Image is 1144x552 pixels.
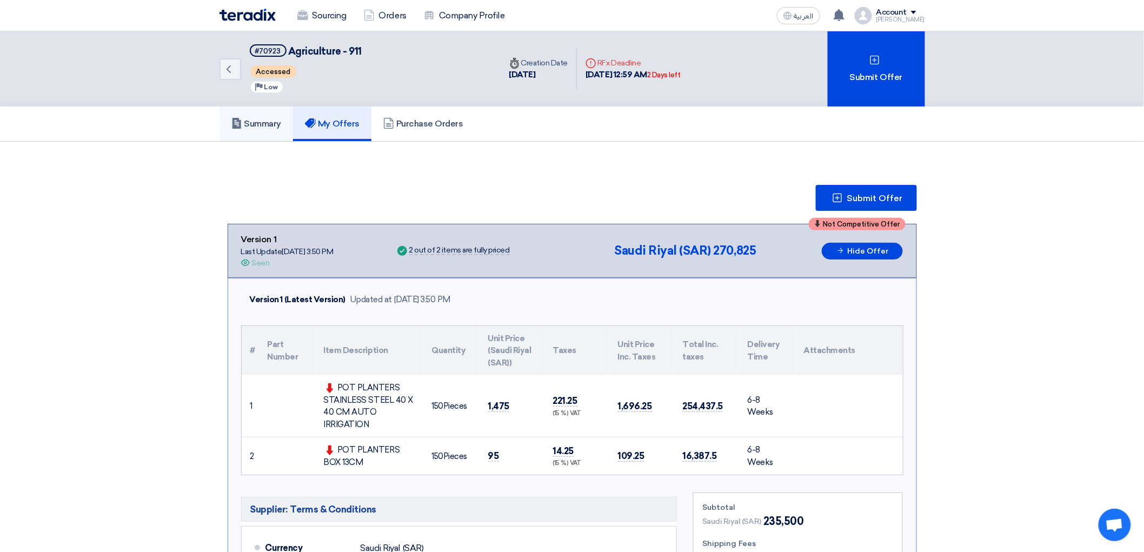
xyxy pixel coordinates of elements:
[614,243,711,258] span: Saudi Riyal (SAR)
[823,221,900,228] span: Not Competitive Offer
[739,437,795,475] td: 6-8 Weeks
[822,243,903,260] button: Hide Offer
[876,17,925,23] div: [PERSON_NAME]
[315,326,423,376] th: Item Description
[371,107,475,141] a: Purchase Orders
[794,12,814,20] span: العربية
[220,107,294,141] a: Summary
[480,326,544,376] th: Unit Price (Saudi Riyal (SAR))
[553,409,601,418] div: (15 %) VAT
[423,437,480,475] td: Pieces
[355,4,415,28] a: Orders
[241,497,677,522] h5: Supplier: Terms & Conditions
[250,294,346,306] div: Version 1 (Latest Version)
[828,31,925,107] div: Submit Offer
[702,502,894,513] div: Subtotal
[816,185,917,211] button: Submit Offer
[293,107,371,141] a: My Offers
[409,247,510,255] div: 2 out of 2 items are fully priced
[553,445,574,457] span: 14.25
[415,4,514,28] a: Company Profile
[777,7,820,24] button: العربية
[432,401,444,411] span: 150
[702,516,761,527] span: Saudi Riyal (SAR)
[586,57,681,69] div: RFx Deadline
[488,401,510,412] span: 1,475
[488,450,499,462] span: 95
[739,326,795,376] th: Delivery Time
[432,451,444,461] span: 150
[553,459,601,468] div: (15 %) VAT
[1099,509,1131,541] a: Open chat
[241,246,334,257] div: Last Update [DATE] 3:50 PM
[647,70,681,81] div: 2 Days left
[544,326,609,376] th: Taxes
[702,538,894,549] div: Shipping Fees
[847,194,903,203] span: Submit Offer
[220,9,276,21] img: Teradix logo
[242,375,259,437] td: 1
[714,243,756,258] span: 270,825
[795,326,903,376] th: Attachments
[350,294,450,306] div: Updated at [DATE] 3:50 PM
[250,44,362,58] h5: Agriculture - 911
[242,437,259,475] td: 2
[618,401,652,412] span: 1,696.25
[252,257,270,269] div: Seen
[674,326,739,376] th: Total Inc. taxes
[259,326,315,376] th: Part Number
[288,45,362,57] span: Agriculture - 911
[553,395,577,407] span: 221.25
[618,450,644,462] span: 109.25
[241,233,334,246] div: Version 1
[305,118,360,129] h5: My Offers
[251,65,296,78] span: Accessed
[423,375,480,437] td: Pieces
[324,444,415,468] div: POT PLANTERS BOX 13CM
[586,69,681,81] div: [DATE] 12:59 AM
[739,375,795,437] td: 6-8 Weeks
[383,118,463,129] h5: Purchase Orders
[242,326,259,376] th: #
[264,83,278,91] span: Low
[855,7,872,24] img: profile_test.png
[423,326,480,376] th: Quantity
[683,450,717,462] span: 16,387.5
[683,401,723,412] span: 254,437.5
[255,48,281,55] div: #70923
[509,69,568,81] div: [DATE]
[289,4,355,28] a: Sourcing
[231,118,282,129] h5: Summary
[763,513,804,529] span: 235,500
[509,57,568,69] div: Creation Date
[876,8,907,17] div: Account
[609,326,674,376] th: Unit Price Inc. Taxes
[324,382,415,430] div: POT PLANTERS STAINLESS STEEL 40 X 40 CM AUTO IRRIGATION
